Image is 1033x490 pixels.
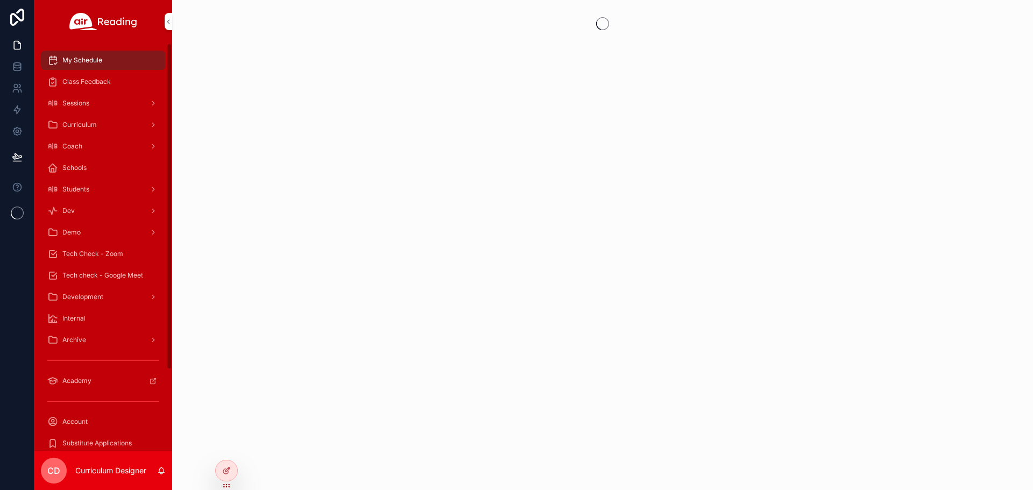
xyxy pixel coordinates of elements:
a: Archive [41,330,166,350]
span: Coach [62,142,82,151]
a: Demo [41,223,166,242]
span: Archive [62,336,86,344]
span: Schools [62,164,87,172]
a: Sessions [41,94,166,113]
a: Coach [41,137,166,156]
span: Internal [62,314,86,323]
a: Tech Check - Zoom [41,244,166,264]
a: Academy [41,371,166,390]
span: Tech check - Google Meet [62,271,143,280]
span: Academy [62,377,91,385]
span: Students [62,185,89,194]
a: Tech check - Google Meet [41,266,166,285]
a: Account [41,412,166,431]
span: Tech Check - Zoom [62,250,123,258]
a: Internal [41,309,166,328]
span: Account [62,417,88,426]
a: Development [41,287,166,307]
span: Substitute Applications [62,439,132,448]
a: Curriculum [41,115,166,134]
span: Sessions [62,99,89,108]
a: Dev [41,201,166,221]
span: Development [62,293,103,301]
a: Schools [41,158,166,177]
span: My Schedule [62,56,102,65]
span: Curriculum [62,120,97,129]
a: Substitute Applications [41,434,166,453]
a: Class Feedback [41,72,166,91]
span: Demo [62,228,81,237]
p: Curriculum Designer [75,465,146,476]
span: Dev [62,207,75,215]
a: My Schedule [41,51,166,70]
img: App logo [69,13,137,30]
span: Class Feedback [62,77,111,86]
a: Students [41,180,166,199]
div: scrollable content [34,43,172,451]
span: CD [47,464,60,477]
